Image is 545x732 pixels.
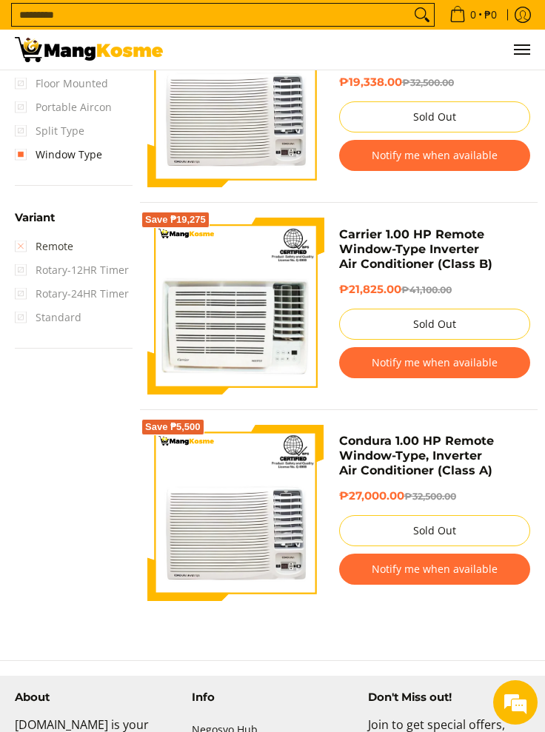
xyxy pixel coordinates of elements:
[339,347,531,378] button: Notify me when available
[404,491,456,502] del: ₱32,500.00
[339,101,531,132] button: Sold Out
[15,306,81,329] span: Standard
[339,283,531,298] h6: ₱21,825.00
[401,284,452,295] del: ₱41,100.00
[15,258,129,282] span: Rotary-12HR Timer
[147,425,324,602] img: Condura 1.00 HP Remote Window-Type, Inverter Air Conditioner (Class A)
[368,691,530,705] h4: Don't Miss out!
[178,30,530,70] nav: Main Menu
[482,10,499,20] span: ₱0
[15,72,108,95] span: Floor Mounted
[339,140,531,171] button: Notify me when available
[15,37,163,62] img: Bodega Sale Aircon l Mang Kosme: Home Appliances Warehouse Sale
[339,554,531,585] button: Notify me when available
[512,30,530,70] button: Menu
[145,215,206,224] span: Save ₱19,275
[243,7,278,43] div: Minimize live chat window
[339,227,492,271] a: Carrier 1.00 HP Remote Window-Type Inverter Air Conditioner (Class B)
[77,83,249,102] div: Leave a message
[15,95,112,119] span: Portable Aircon
[445,7,501,23] span: •
[15,119,84,143] span: Split Type
[339,434,494,477] a: Condura 1.00 HP Remote Window-Type, Inverter Air Conditioner (Class A)
[178,30,530,70] ul: Customer Navigation
[192,691,354,705] h4: Info
[217,456,269,476] em: Submit
[145,423,201,432] span: Save ₱5,500
[339,309,531,340] button: Sold Out
[15,212,55,224] span: Variant
[339,489,531,504] h6: ₱27,000.00
[15,691,177,705] h4: About
[147,11,324,188] img: Condura 1.00 HP Remote Window-Type Inverter Air Conditioner (Class B)
[147,218,324,394] img: Carrier 1.00 HP Remote Window-Type Inverter Air Conditioner (Class B)
[15,235,73,258] a: Remote
[410,4,434,26] button: Search
[15,282,129,306] span: Rotary-24HR Timer
[339,75,531,90] h6: ₱19,338.00
[15,212,55,235] summary: Open
[31,187,258,336] span: We are offline. Please leave us a message.
[402,77,454,88] del: ₱32,500.00
[15,143,102,167] a: Window Type
[7,404,282,456] textarea: Type your message and click 'Submit'
[339,515,531,546] button: Sold Out
[468,10,478,20] span: 0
